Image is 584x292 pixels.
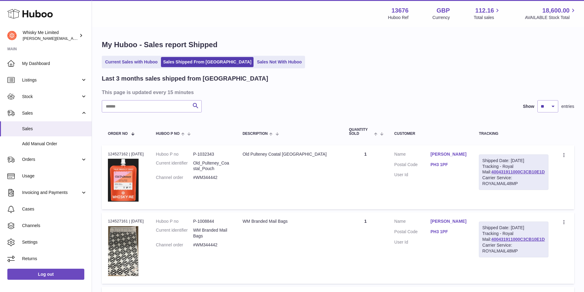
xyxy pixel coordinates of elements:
[156,227,193,239] dt: Current identifier
[193,151,230,157] dd: P-1032343
[242,151,337,157] div: Old Pulteney Coatal [GEOGRAPHIC_DATA]
[22,110,81,116] span: Sales
[193,218,230,224] dd: P-1008844
[437,6,450,15] strong: GBP
[102,89,573,96] h3: This page is updated every 15 minutes
[22,61,87,66] span: My Dashboard
[22,190,81,195] span: Invoicing and Payments
[108,159,139,202] img: 1739541345.jpg
[475,6,494,15] span: 112.16
[394,218,430,226] dt: Name
[479,154,548,190] div: Tracking - Royal Mail:
[479,222,548,257] div: Tracking - Royal Mail:
[22,173,87,179] span: Usage
[22,256,87,262] span: Returns
[491,237,545,242] a: 400431911000C3CB10E1D
[108,132,128,136] span: Order No
[479,132,548,136] div: Tracking
[193,227,230,239] dd: WM Branded Mail Bags
[156,160,193,172] dt: Current identifier
[193,242,230,248] dd: #WM344442
[156,132,180,136] span: Huboo P no
[161,57,254,67] a: Sales Shipped From [GEOGRAPHIC_DATA]
[7,31,17,40] img: frances@whiskyshop.com
[525,15,577,21] span: AVAILABLE Stock Total
[394,229,430,236] dt: Postal Code
[482,242,545,254] div: Carrier Service: ROYALMAIL48MP
[242,218,337,224] div: WM Branded Mail Bags
[482,175,545,187] div: Carrier Service: ROYALMAIL48MP
[561,104,574,109] span: entries
[542,6,570,15] span: 18,600.00
[22,239,87,245] span: Settings
[482,158,545,164] div: Shipped Date: [DATE]
[391,6,409,15] strong: 13676
[525,6,577,21] a: 18,600.00 AVAILABLE Stock Total
[474,15,501,21] span: Total sales
[388,15,409,21] div: Huboo Ref
[430,218,467,224] a: [PERSON_NAME]
[22,94,81,100] span: Stock
[23,30,78,41] div: Whisky Me Limited
[394,162,430,169] dt: Postal Code
[343,212,388,284] td: 1
[22,77,81,83] span: Listings
[102,40,574,50] h1: My Huboo - Sales report Shipped
[22,126,87,132] span: Sales
[430,162,467,168] a: PH3 1PF
[482,225,545,231] div: Shipped Date: [DATE]
[22,206,87,212] span: Cases
[394,239,430,245] dt: User Id
[394,172,430,178] dt: User Id
[430,151,467,157] a: [PERSON_NAME]
[22,157,81,162] span: Orders
[22,223,87,229] span: Channels
[474,6,501,21] a: 112.16 Total sales
[394,132,467,136] div: Customer
[156,218,193,224] dt: Huboo P no
[242,132,268,136] span: Description
[349,128,372,136] span: Quantity Sold
[193,160,230,172] dd: Old_Pulteney_Coastal_Pouch
[156,151,193,157] dt: Huboo P no
[108,151,144,157] div: 124527162 | [DATE]
[156,242,193,248] dt: Channel order
[23,36,123,41] span: [PERSON_NAME][EMAIL_ADDRESS][DOMAIN_NAME]
[433,15,450,21] div: Currency
[108,226,139,276] img: 1725358317.png
[394,151,430,159] dt: Name
[255,57,304,67] a: Sales Not With Huboo
[523,104,534,109] label: Show
[343,145,388,210] td: 1
[102,74,268,83] h2: Last 3 months sales shipped from [GEOGRAPHIC_DATA]
[430,229,467,235] a: PH3 1PF
[491,169,545,174] a: 400431911000C3CB10E1D
[7,269,84,280] a: Log out
[108,218,144,224] div: 124527161 | [DATE]
[103,57,160,67] a: Current Sales with Huboo
[22,141,87,147] span: Add Manual Order
[193,175,230,180] dd: #WM344442
[156,175,193,180] dt: Channel order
